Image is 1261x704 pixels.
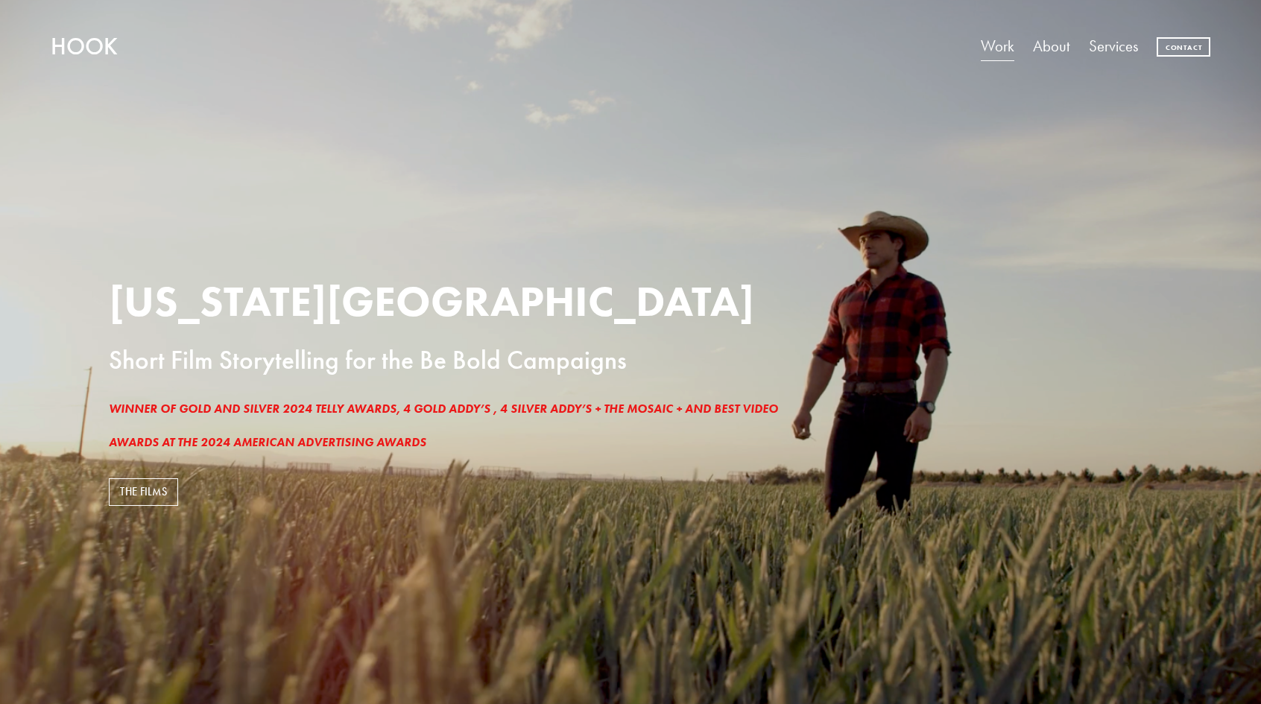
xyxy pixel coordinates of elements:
[109,347,891,375] h3: Short Film Storytelling for the Be Bold Campaigns
[109,275,754,327] strong: [US_STATE][GEOGRAPHIC_DATA]
[109,435,426,449] em: AWARDS AT THE 2024 AMERICAN ADVERTISING AWARDS
[1033,31,1069,63] a: About
[1089,31,1138,63] a: Services
[109,478,178,505] a: THE FILMS
[1157,37,1210,57] a: Contact
[109,402,778,416] em: WINNER OF GOLD AND SILVER 2024 TELLY AWARDS, 4 GOLD ADDY’S , 4 SILVER ADDY’S + THE MOSAIC + AND B...
[981,31,1014,63] a: Work
[51,32,118,61] a: HOOK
